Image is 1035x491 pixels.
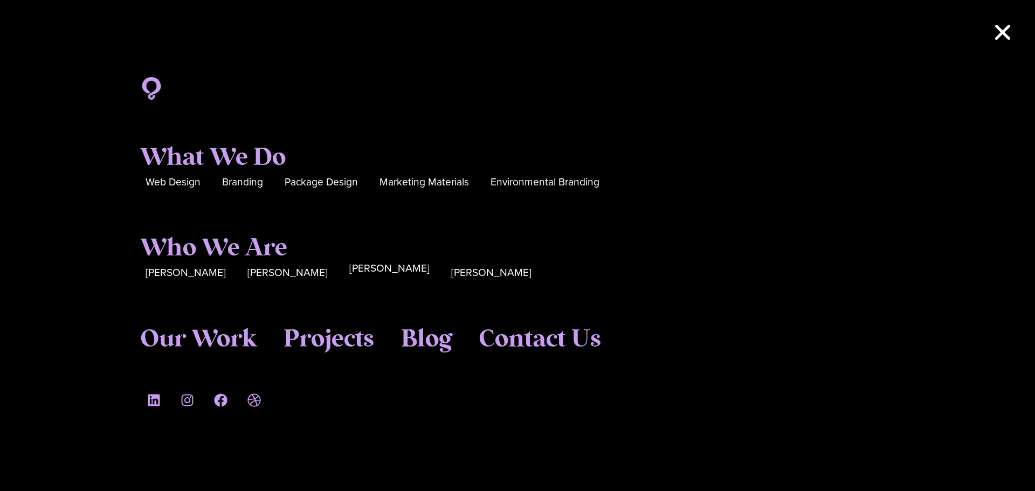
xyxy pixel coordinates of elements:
[992,22,1013,43] a: Close
[285,174,358,191] a: Package Design
[284,325,374,354] a: Projects
[140,325,257,354] a: Our Work
[401,325,452,354] a: Blog
[479,325,601,354] a: Contact Us
[140,143,286,172] a: What We Do
[349,260,430,277] a: [PERSON_NAME]
[140,234,287,263] a: Who We Are
[491,174,599,191] a: Environmental Branding
[146,174,201,191] a: Web Design
[222,174,263,191] a: Branding
[379,174,469,191] a: Marketing Materials
[451,265,532,281] a: [PERSON_NAME]
[146,265,226,281] a: [PERSON_NAME]
[247,265,328,281] a: [PERSON_NAME]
